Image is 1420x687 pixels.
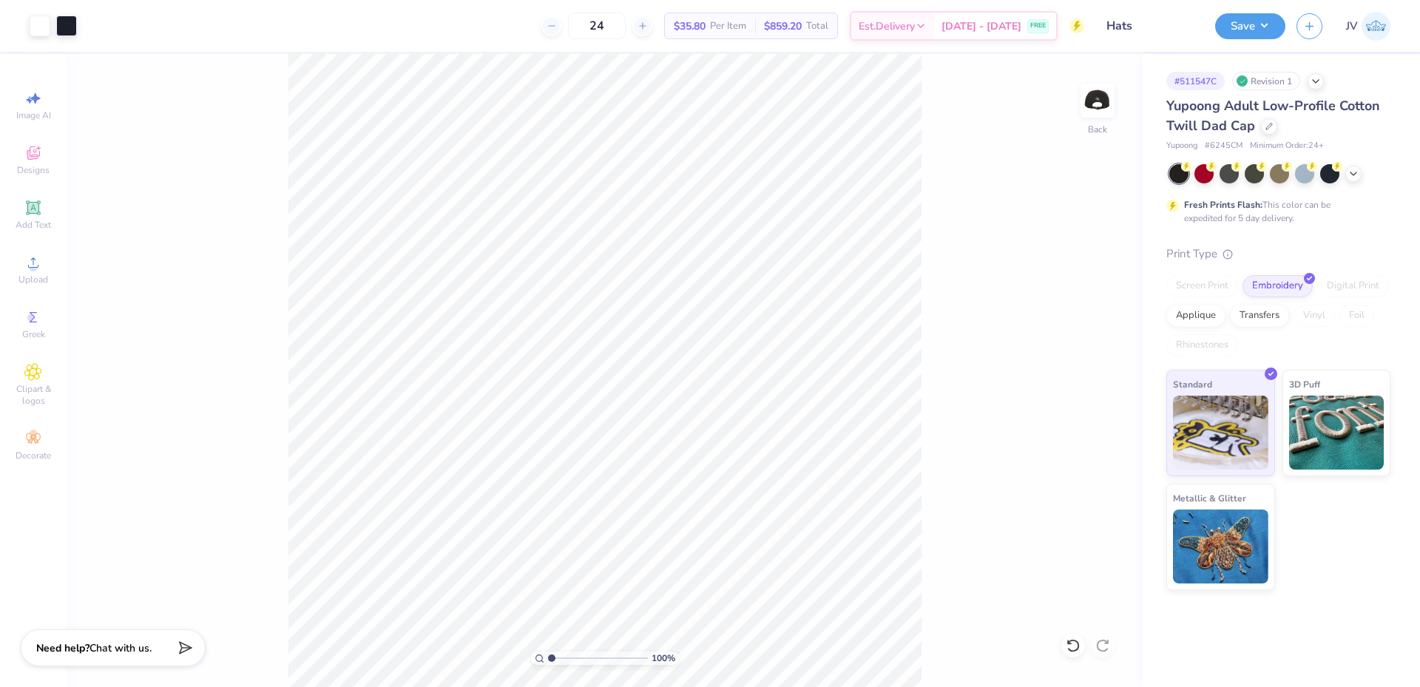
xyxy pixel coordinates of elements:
[941,18,1021,34] span: [DATE] - [DATE]
[1339,305,1374,327] div: Foil
[1289,376,1320,392] span: 3D Puff
[1166,140,1197,152] span: Yupoong
[36,641,89,655] strong: Need help?
[1166,275,1238,297] div: Screen Print
[1095,11,1204,41] input: Untitled Design
[16,219,51,231] span: Add Text
[1250,140,1324,152] span: Minimum Order: 24 +
[1289,396,1384,470] img: 3D Puff
[652,652,675,665] span: 100 %
[806,18,828,34] span: Total
[1346,18,1358,35] span: JV
[1215,13,1285,39] button: Save
[1166,72,1225,90] div: # 511547C
[1166,305,1225,327] div: Applique
[1205,140,1242,152] span: # 6245CM
[1030,21,1046,31] span: FREE
[1173,510,1268,583] img: Metallic & Glitter
[1166,97,1380,135] span: Yupoong Adult Low-Profile Cotton Twill Dad Cap
[1184,198,1366,225] div: This color can be expedited for 5 day delivery.
[1083,86,1112,115] img: Back
[1362,12,1390,41] img: Jo Vincent
[1242,275,1313,297] div: Embroidery
[1173,490,1246,506] span: Metallic & Glitter
[1317,275,1389,297] div: Digital Print
[89,641,152,655] span: Chat with us.
[859,18,915,34] span: Est. Delivery
[16,450,51,461] span: Decorate
[1294,305,1335,327] div: Vinyl
[22,328,45,340] span: Greek
[1232,72,1300,90] div: Revision 1
[17,164,50,176] span: Designs
[1184,199,1262,211] strong: Fresh Prints Flash:
[674,18,706,34] span: $35.80
[764,18,802,34] span: $859.20
[18,274,48,285] span: Upload
[7,383,59,407] span: Clipart & logos
[1166,246,1390,263] div: Print Type
[710,18,746,34] span: Per Item
[1166,334,1238,356] div: Rhinestones
[1230,305,1289,327] div: Transfers
[16,109,51,121] span: Image AI
[1173,376,1212,392] span: Standard
[1173,396,1268,470] img: Standard
[1088,123,1107,136] div: Back
[568,13,626,39] input: – –
[1346,12,1390,41] a: JV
